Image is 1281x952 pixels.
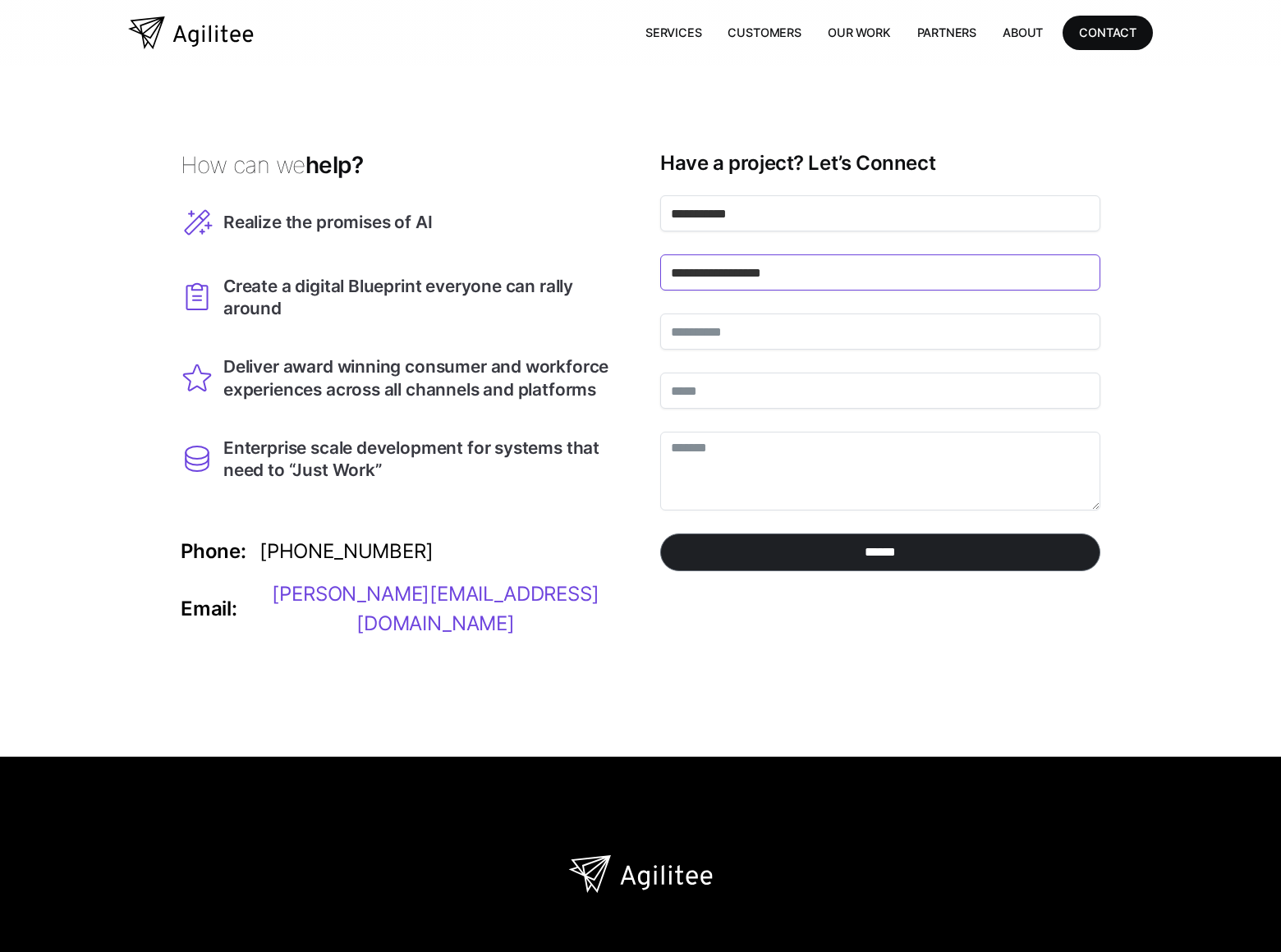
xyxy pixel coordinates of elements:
[904,16,990,49] a: Partners
[815,16,904,49] a: Our Work
[223,275,621,319] div: Create a digital Blueprint everyone can rally around
[1063,16,1153,49] a: CONTACT
[660,195,1100,581] form: Contact Form
[223,355,621,400] div: Deliver award winning consumer and workforce experiences across all channels and platforms
[632,16,715,49] a: Services
[181,599,237,619] div: Email:
[259,537,434,566] div: [PHONE_NUMBER]
[1079,22,1136,43] div: CONTACT
[128,16,254,49] a: home
[181,151,305,179] span: How can we
[250,579,621,638] div: [PERSON_NAME][EMAIL_ADDRESS][DOMAIN_NAME]
[714,16,814,49] a: Customers
[181,151,621,180] h3: help?
[989,16,1056,49] a: About
[181,542,246,561] div: Phone:
[660,151,1100,176] h3: Have a project? Let’s Connect
[223,437,621,481] div: Enterprise scale development for systems that need to “Just Work”
[223,211,432,233] div: Realize the promises of AI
